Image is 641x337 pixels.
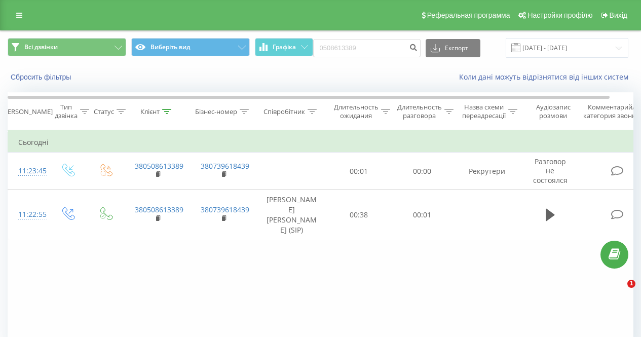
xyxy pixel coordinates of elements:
iframe: Живий чат у інтеркомі [607,280,631,304]
font: Комментарий/категория звонка [583,102,639,120]
a: 380739618439 [201,205,249,214]
font: Сьогодні [18,137,49,147]
font: 00:01 [413,210,431,219]
font: Виберіть вид [150,43,190,51]
font: Клієнт [140,107,160,116]
font: 00:01 [350,166,368,176]
a: Коли дані можуть відрізнятися від інших систем [459,72,633,82]
font: 00:38 [350,210,368,219]
button: Експорт [426,39,480,57]
font: Настройки профілю [527,11,592,19]
button: Графіка [255,38,313,56]
font: Експорт [445,44,468,52]
font: 11:23:45 [18,166,47,175]
font: Статус [94,107,114,116]
font: Бізнес-номер [195,107,237,116]
font: Всі дзвінки [24,43,58,51]
font: Назва схеми переадресації [462,102,506,120]
a: 380508613389 [135,161,183,171]
font: Тип дзвінка [55,102,78,120]
font: Аудіозапис розмови [536,102,571,120]
font: Графіка [273,43,296,51]
a: 380739618439 [201,161,249,171]
font: [PERSON_NAME] [PERSON_NAME] (SIP) [267,195,317,235]
font: Длительность разговора [397,102,442,120]
font: 00:00 [413,166,431,176]
font: Реферальная программа [427,11,510,19]
font: 1 [629,280,633,287]
font: Коли дані можуть відрізнятися від інших систем [459,72,628,82]
button: Сбросить фільтры [8,72,76,82]
font: Вихід [610,11,627,19]
font: Длительность ожидания [334,102,379,120]
input: Пошук за номером [313,39,421,57]
button: Всі дзвінки [8,38,126,56]
font: Сбросить фільтры [11,73,71,81]
font: 11:22:55 [18,209,47,219]
font: Разговор не состоялся [533,157,568,184]
font: Рекрутери [469,166,505,176]
font: [PERSON_NAME] [2,107,53,116]
a: 380508613389 [135,205,183,214]
button: Виберіть вид [131,38,250,56]
font: Співробітник [263,107,305,116]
